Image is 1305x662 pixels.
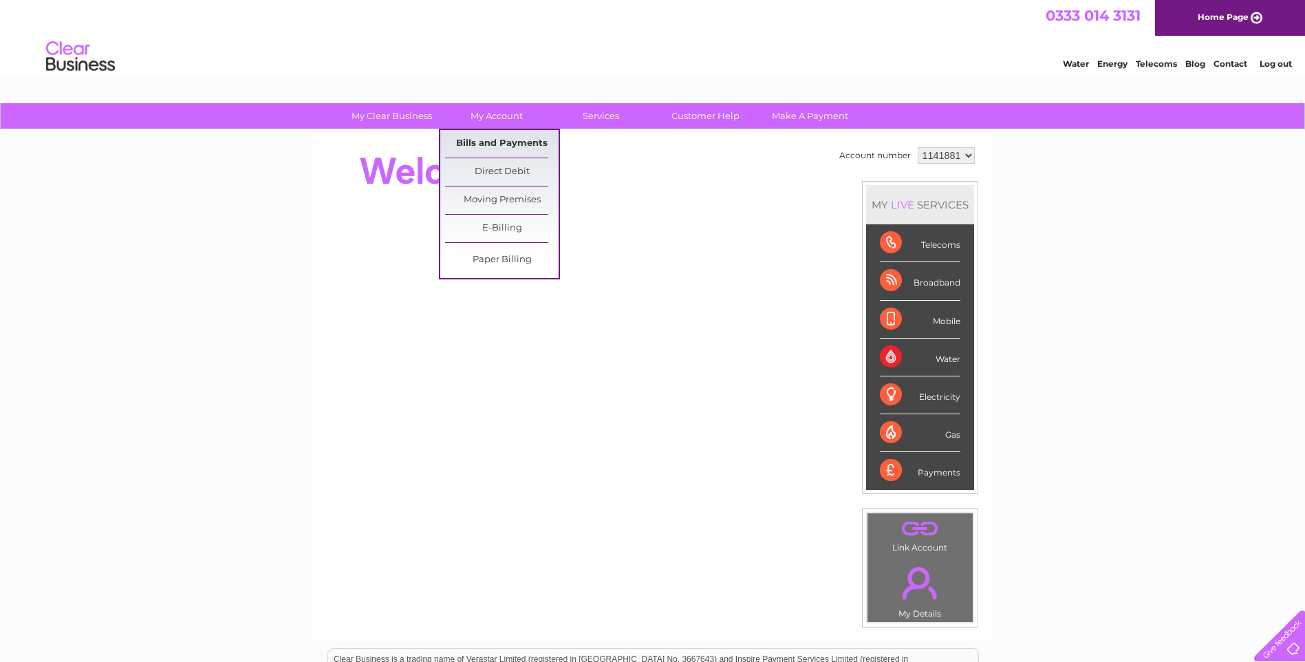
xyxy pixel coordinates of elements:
[445,215,559,242] a: E-Billing
[328,8,978,67] div: Clear Business is a trading name of Verastar Limited (registered in [GEOGRAPHIC_DATA] No. 3667643...
[445,130,559,158] a: Bills and Payments
[1136,58,1177,69] a: Telecoms
[871,559,969,607] a: .
[1260,58,1292,69] a: Log out
[871,517,969,541] a: .
[544,103,658,129] a: Services
[866,185,974,224] div: MY SERVICES
[880,339,960,376] div: Water
[335,103,449,129] a: My Clear Business
[867,555,973,623] td: My Details
[880,262,960,300] div: Broadband
[880,452,960,489] div: Payments
[440,103,553,129] a: My Account
[1185,58,1205,69] a: Blog
[867,513,973,556] td: Link Account
[880,224,960,262] div: Telecoms
[753,103,867,129] a: Make A Payment
[880,376,960,414] div: Electricity
[45,36,116,78] img: logo.png
[445,158,559,186] a: Direct Debit
[888,198,917,211] div: LIVE
[1046,7,1141,24] a: 0333 014 3131
[445,186,559,214] a: Moving Premises
[836,144,914,167] td: Account number
[649,103,762,129] a: Customer Help
[1214,58,1247,69] a: Contact
[1063,58,1089,69] a: Water
[1097,58,1128,69] a: Energy
[445,246,559,274] a: Paper Billing
[880,414,960,452] div: Gas
[880,301,960,339] div: Mobile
